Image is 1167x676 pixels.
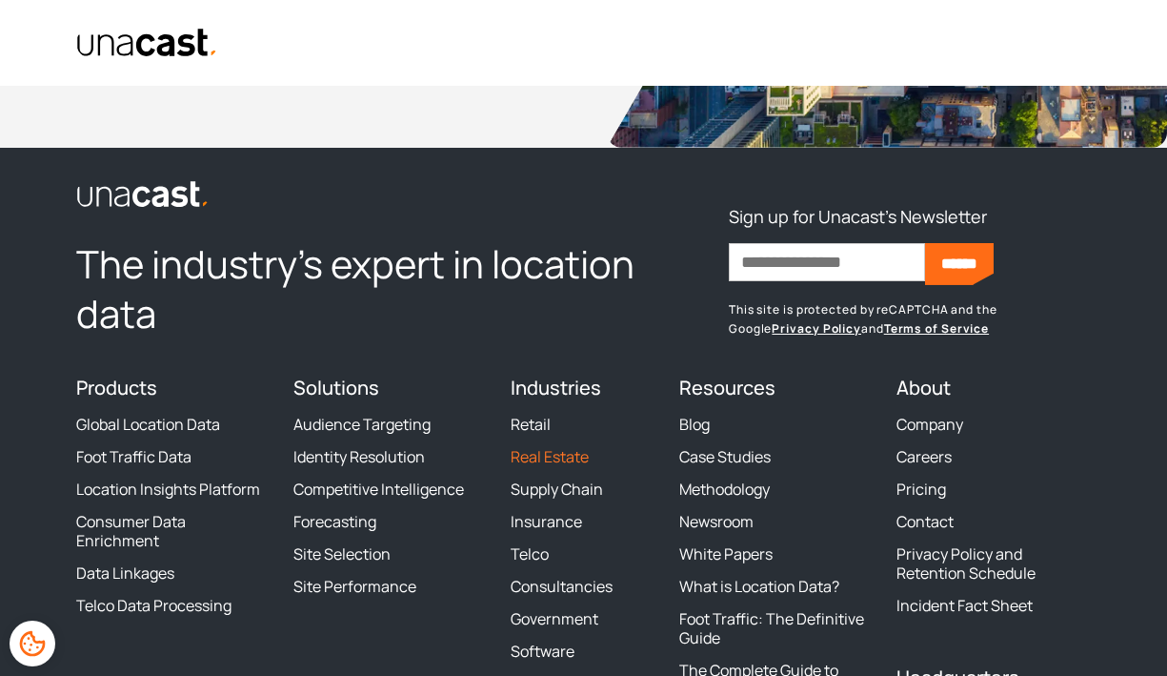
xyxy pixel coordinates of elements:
[511,480,603,499] a: Supply Chain
[511,544,549,563] a: Telco
[511,447,589,466] a: Real Estate
[511,642,574,661] a: Software
[293,544,391,563] a: Site Selection
[896,447,952,466] a: Careers
[679,544,773,563] a: White Papers
[76,239,656,338] h2: The industry’s expert in location data
[884,320,989,337] a: Terms of Service
[76,28,218,58] img: Unacast text logo
[772,320,861,337] a: Privacy Policy
[679,377,874,399] h4: Resources
[896,596,1033,615] a: Incident Fact Sheet
[293,512,376,531] a: Forecasting
[511,415,551,434] a: Retail
[293,577,416,596] a: Site Performance
[293,480,464,499] a: Competitive Intelligence
[896,512,954,531] a: Contact
[729,201,987,232] h3: Sign up for Unacast's Newsletter
[896,480,946,499] a: Pricing
[76,480,260,499] a: Location Insights Platform
[76,415,220,434] a: Global Location Data
[293,447,425,466] a: Identity Resolution
[896,415,963,434] a: Company
[76,180,210,209] img: Unacast logo
[511,577,613,596] a: Consultancies
[729,300,1091,338] p: This site is protected by reCAPTCHA and the Google and
[76,447,191,466] a: Foot Traffic Data
[76,178,656,209] a: link to the homepage
[76,375,157,400] a: Products
[679,609,874,647] a: Foot Traffic: The Definitive Guide
[679,480,770,499] a: Methodology
[67,28,218,58] a: home
[896,377,1091,399] h4: About
[679,512,754,531] a: Newsroom
[679,447,771,466] a: Case Studies
[679,415,710,434] a: Blog
[896,544,1091,583] a: Privacy Policy and Retention Schedule
[679,577,839,596] a: What is Location Data?
[511,512,582,531] a: Insurance
[511,377,656,399] h4: Industries
[10,621,55,666] div: Cookie Preferences
[76,596,231,615] a: Telco Data Processing
[76,563,174,583] a: Data Linkages
[293,415,431,434] a: Audience Targeting
[511,609,598,628] a: Government
[293,375,379,400] a: Solutions
[76,512,271,550] a: Consumer Data Enrichment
